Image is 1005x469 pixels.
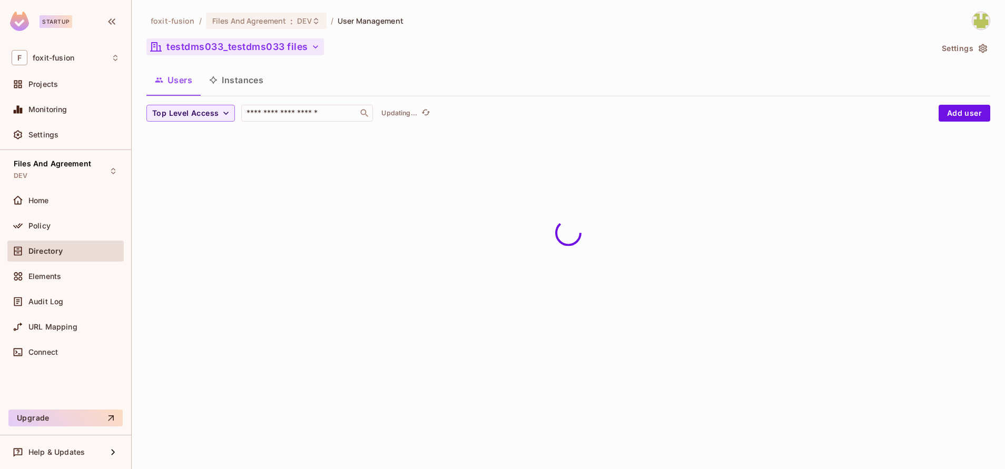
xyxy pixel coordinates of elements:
[417,107,432,119] span: Click to refresh data
[14,159,91,168] span: Files And Agreement
[419,107,432,119] button: refresh
[28,297,63,306] span: Audit Log
[28,196,49,205] span: Home
[28,247,63,255] span: Directory
[199,16,202,26] li: /
[28,222,51,230] span: Policy
[40,15,72,28] div: Startup
[14,172,27,180] span: DEV
[146,105,235,122] button: Top Level Access
[331,16,333,26] li: /
[28,448,85,456] span: Help & Updates
[381,109,417,117] p: Updating...
[421,108,430,118] span: refresh
[212,16,287,26] span: Files And Agreement
[972,12,990,29] img: girija_dwivedi@foxitsoftware.com
[28,272,61,281] span: Elements
[8,410,123,426] button: Upgrade
[146,38,324,55] button: testdms033_testdms033 files
[12,50,27,65] span: F
[939,105,990,122] button: Add user
[28,131,58,139] span: Settings
[152,107,219,120] span: Top Level Access
[146,67,201,93] button: Users
[28,105,67,114] span: Monitoring
[28,348,58,356] span: Connect
[338,16,403,26] span: User Management
[28,323,77,331] span: URL Mapping
[290,17,293,25] span: :
[297,16,311,26] span: DEV
[938,40,990,57] button: Settings
[10,12,29,31] img: SReyMgAAAABJRU5ErkJggg==
[28,80,58,88] span: Projects
[151,16,195,26] span: the active workspace
[33,54,74,62] span: Workspace: foxit-fusion
[201,67,272,93] button: Instances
